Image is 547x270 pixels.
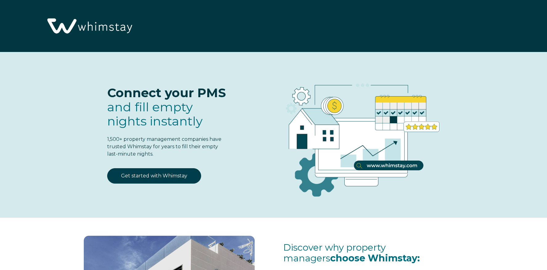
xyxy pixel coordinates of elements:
[107,99,203,129] span: and
[43,3,135,50] img: Whimstay Logo-02 1
[107,168,201,184] a: Get started with Whimstay
[107,136,221,157] span: 1,500+ property management companies have trusted Whimstay for years to fill their empty last-min...
[107,85,226,100] span: Connect your PMS
[283,242,420,264] span: Discover why property managers
[107,99,203,129] span: fill empty nights instantly
[330,252,420,264] span: choose Whimstay:
[251,64,468,206] img: RBO Ilustrations-03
